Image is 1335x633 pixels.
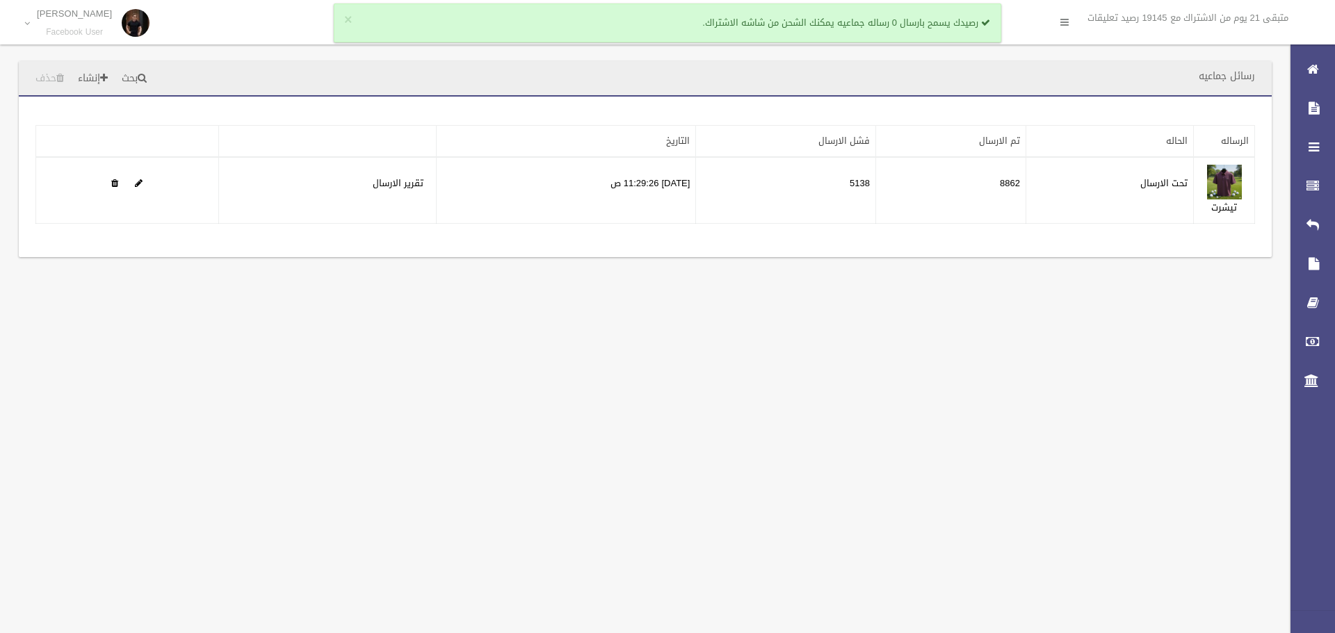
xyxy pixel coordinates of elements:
p: [PERSON_NAME] [37,8,112,19]
label: تحت الارسال [1140,175,1188,192]
header: رسائل جماعيه [1182,63,1272,90]
a: Edit [1207,174,1242,192]
a: تم الارسال [979,132,1020,149]
button: × [344,13,352,27]
a: تيشرت [1211,199,1237,216]
a: فشل الارسال [818,132,870,149]
a: Edit [135,174,143,192]
td: 8862 [875,157,1026,224]
a: إنشاء [72,66,113,92]
td: 5138 [696,157,876,224]
a: بحث [116,66,152,92]
th: الرساله [1194,126,1255,158]
a: تقرير الارسال [373,174,423,192]
a: التاريخ [666,132,690,149]
div: رصيدك يسمح بارسال 0 رساله جماعيه يمكنك الشحن من شاشه الاشتراك. [334,3,1001,42]
td: [DATE] 11:29:26 ص [436,157,696,224]
th: الحاله [1026,126,1194,158]
img: 638959520883258476.jpg [1207,165,1242,199]
small: Facebook User [37,27,112,38]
